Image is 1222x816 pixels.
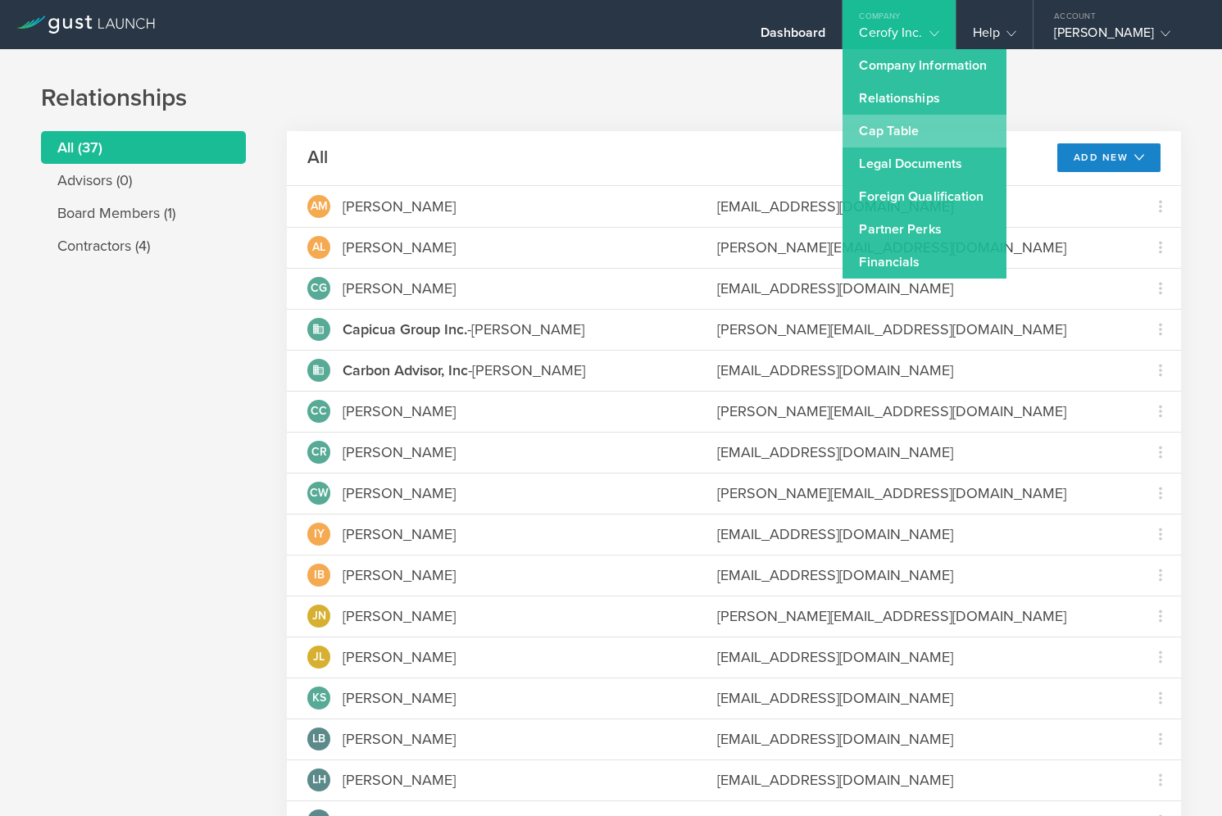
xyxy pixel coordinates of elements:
div: [PERSON_NAME] [343,605,456,627]
span: - [343,361,472,379]
div: [PERSON_NAME] [343,360,585,381]
button: Add New [1057,143,1161,172]
div: [EMAIL_ADDRESS][DOMAIN_NAME] [717,646,1120,668]
span: JL [313,651,325,663]
div: [EMAIL_ADDRESS][DOMAIN_NAME] [717,769,1120,791]
div: [EMAIL_ADDRESS][DOMAIN_NAME] [717,687,1120,709]
span: JN [312,610,326,622]
div: Dashboard [761,25,826,49]
div: [PERSON_NAME] [343,564,456,586]
div: [EMAIL_ADDRESS][DOMAIN_NAME] [717,442,1120,463]
div: [PERSON_NAME][EMAIL_ADDRESS][DOMAIN_NAME] [717,483,1120,504]
div: [PERSON_NAME][EMAIL_ADDRESS][DOMAIN_NAME] [717,319,1120,340]
span: CC [311,406,327,417]
li: Board Members (1) [41,197,246,229]
h2: All [307,146,328,170]
div: [PERSON_NAME] [343,237,456,258]
div: [PERSON_NAME] [343,319,584,340]
div: [PERSON_NAME] [343,483,456,504]
strong: Carbon Advisor, Inc [343,361,468,379]
span: CR [311,447,327,458]
div: [EMAIL_ADDRESS][DOMAIN_NAME] [717,728,1120,750]
div: [PERSON_NAME] [343,524,456,545]
div: [PERSON_NAME][EMAIL_ADDRESS][DOMAIN_NAME] [717,237,1120,258]
div: [EMAIL_ADDRESS][DOMAIN_NAME] [717,278,1120,299]
span: LH [312,774,326,786]
span: LB [312,733,325,745]
div: [EMAIL_ADDRESS][DOMAIN_NAME] [717,360,1120,381]
div: [EMAIL_ADDRESS][DOMAIN_NAME] [717,524,1120,545]
div: [PERSON_NAME] [343,401,456,422]
div: [EMAIL_ADDRESS][DOMAIN_NAME] [717,196,1120,217]
span: CG [311,283,327,294]
div: [PERSON_NAME] [343,769,456,791]
strong: Capicua Group Inc. [343,320,467,338]
span: AM [311,201,328,212]
span: KS [312,692,326,704]
div: [PERSON_NAME][EMAIL_ADDRESS][DOMAIN_NAME] [717,401,1120,422]
div: [PERSON_NAME][EMAIL_ADDRESS][DOMAIN_NAME] [717,605,1120,627]
div: [PERSON_NAME] [343,196,456,217]
li: Contractors (4) [41,229,246,262]
span: IB [314,569,325,581]
div: Help [973,25,1016,49]
li: Advisors (0) [41,164,246,197]
div: [PERSON_NAME] [343,728,456,750]
h1: Relationships [41,82,1181,115]
span: CW [310,487,329,499]
div: [EMAIL_ADDRESS][DOMAIN_NAME] [717,564,1120,586]
span: - [343,320,471,338]
div: Cerofy Inc. [859,25,938,49]
span: AL [312,242,325,253]
span: IY [314,528,325,540]
div: [PERSON_NAME] [343,442,456,463]
li: All (37) [41,131,246,164]
div: [PERSON_NAME] [343,278,456,299]
div: [PERSON_NAME] [343,646,456,668]
div: [PERSON_NAME] [1054,25,1193,49]
div: [PERSON_NAME] [343,687,456,709]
